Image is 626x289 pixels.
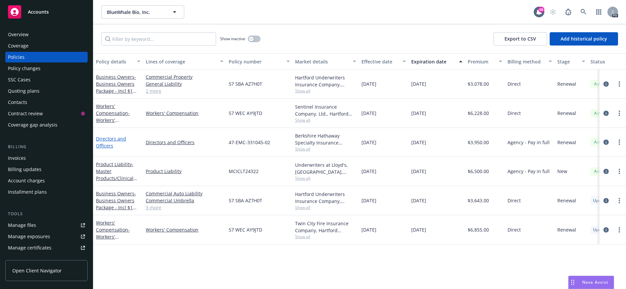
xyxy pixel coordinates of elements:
[5,242,88,253] a: Manage certificates
[5,153,88,163] a: Invoices
[146,80,223,87] a: General Liability
[5,187,88,197] a: Installment plans
[5,144,88,150] div: Billing
[5,211,88,217] div: Tools
[593,81,606,87] span: Active
[411,168,426,175] span: [DATE]
[229,58,282,65] div: Policy number
[569,276,577,289] div: Drag to move
[229,110,262,117] span: 57 WEC AY9JTD
[361,197,376,204] span: [DATE]
[505,53,555,69] button: Billing method
[8,29,29,40] div: Overview
[5,120,88,130] a: Coverage gap analysis
[295,88,356,94] span: Show all
[229,80,262,87] span: 57 SBA AZ7H0T
[93,53,143,69] button: Policy details
[146,110,223,117] a: Workers' Compensation
[8,52,25,62] div: Policies
[5,97,88,108] a: Contacts
[508,226,521,233] span: Direct
[96,161,137,195] span: - Master Products/Clinical Trials Liability - $3M Limit
[615,138,623,146] a: more
[615,167,623,175] a: more
[8,187,47,197] div: Installment plans
[508,110,521,117] span: Direct
[468,58,495,65] div: Premium
[5,231,88,242] span: Manage exposures
[5,220,88,231] a: Manage files
[8,108,43,119] div: Contract review
[361,226,376,233] span: [DATE]
[295,74,356,88] div: Hartford Underwriters Insurance Company, Hartford Insurance Group
[602,197,610,205] a: circleInformation
[220,36,245,42] span: Show inactive
[508,168,550,175] span: Agency - Pay in full
[5,29,88,40] a: Overview
[577,5,590,19] a: Search
[295,191,356,205] div: Hartford Underwriters Insurance Company, Hartford Insurance Group
[359,53,409,69] button: Effective date
[602,80,610,88] a: circleInformation
[602,226,610,234] a: circleInformation
[562,5,575,19] a: Report a Bug
[146,190,223,197] a: Commercial Auto Liability
[593,198,612,204] span: Upcoming
[593,139,606,145] span: Active
[107,9,164,16] span: BlueWhale Bio, Inc.
[411,139,426,146] span: [DATE]
[101,5,184,19] button: BlueWhale Bio, Inc.
[550,32,618,46] button: Add historical policy
[409,53,465,69] button: Expiration date
[557,110,576,117] span: Renewal
[5,175,88,186] a: Account charges
[508,58,545,65] div: Billing method
[229,139,270,146] span: 47-EMC-331045-02
[557,80,576,87] span: Renewal
[96,110,130,130] span: - Workers' Compensation
[5,41,88,51] a: Coverage
[538,7,544,13] div: 98
[593,168,606,174] span: Active
[582,279,608,285] span: Nova Assist
[615,226,623,234] a: more
[96,190,137,218] a: Business Owners
[602,138,610,146] a: circleInformation
[146,226,223,233] a: Workers' Compensation
[615,197,623,205] a: more
[411,226,426,233] span: [DATE]
[508,139,550,146] span: Agency - Pay in full
[508,197,521,204] span: Direct
[8,231,50,242] div: Manage exposures
[411,197,426,204] span: [DATE]
[5,74,88,85] a: SSC Cases
[8,153,26,163] div: Invoices
[8,97,27,108] div: Contacts
[295,205,356,210] span: Show all
[411,80,426,87] span: [DATE]
[465,53,505,69] button: Premium
[468,197,489,204] span: $3,643.00
[557,139,576,146] span: Renewal
[295,146,356,152] span: Show all
[101,32,216,46] input: Filter by keyword...
[557,226,576,233] span: Renewal
[555,53,588,69] button: Stage
[146,197,223,204] a: Commercial Umbrella
[592,5,605,19] a: Switch app
[361,58,399,65] div: Effective date
[615,80,623,88] a: more
[295,58,349,65] div: Market details
[146,168,223,175] a: Product Liability
[557,197,576,204] span: Renewal
[96,161,133,195] a: Product Liability
[8,164,41,175] div: Billing updates
[468,110,489,117] span: $6,228.00
[557,58,578,65] div: Stage
[8,74,31,85] div: SSC Cases
[5,63,88,74] a: Policy changes
[226,53,292,69] button: Policy number
[8,120,57,130] div: Coverage gap analysis
[505,36,536,42] span: Export to CSV
[8,41,29,51] div: Coverage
